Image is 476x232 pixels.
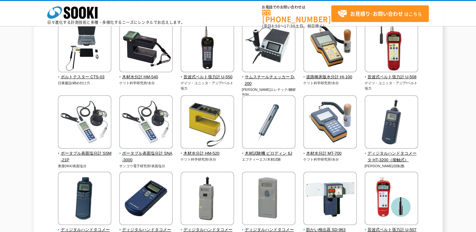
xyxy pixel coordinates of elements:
[58,19,111,74] img: ボルトテスター CTS-03
[262,10,331,23] a: [PHONE_NUMBER]
[181,157,234,162] p: ケツト科学研究所/水分
[242,95,295,150] img: 木材試験機 ピロディン 6J
[365,80,418,91] p: ゲイツ・ユニッタ・アジア/ベルト張力
[365,68,418,80] a: 音波式ベルト張力計 U-508
[303,150,357,157] span: 木材水分計 MT-700
[181,95,234,150] img: 木材水分計 HM-520
[331,5,429,22] a: お見積り･お問い合わせはこちら
[303,19,357,74] img: 道路橋床版水分計 HI-100
[47,20,185,24] p: 日々進化する計測技術と多種・多様化するニーズにレンタルでお応えします。
[181,68,234,80] a: 音波式ベルト張力計 U-550
[303,172,357,227] img: 筋かい検出器 SD-963
[303,68,357,80] a: 道路橋床版水分計 HI-100
[119,68,173,80] a: 木材水分計 HM-540
[58,150,112,163] span: ポータブル表面塩分計 SSM-21P
[338,9,422,19] span: はこちら
[242,87,296,97] p: [PERSON_NAME]エレテック/鋼材判別
[181,80,234,91] p: ゲイツ・ユニッタ・アジア/ベルト張力
[262,5,331,9] span: お電話でのお問い合わせは
[303,95,357,150] img: 木材水分計 MT-700
[242,172,295,227] img: ディジタルハンドタコメータ HT-4100（非接触式）
[303,157,357,162] p: ケツト科学研究所/水分
[365,150,418,163] span: ディジタルハンドタコメータ HT-3200（接触式）
[365,172,418,227] img: 音波式ベルト張力計 U-507
[119,163,173,169] p: サンコウ電子研究所/表面塩分
[242,68,296,87] a: サムスチールチェッカー D-200
[365,19,418,74] img: 音波式ベルト張力計 U-508
[58,144,112,163] a: ポータブル表面塩分計 SSM-21P
[58,172,111,227] img: ディジタルハンドタコメータ HT-5500（接触・非接触式）
[350,10,403,17] strong: お見積り･お問い合わせ
[58,95,111,150] img: ポータブル表面塩分計 SSM-21P
[284,23,295,29] span: 17:30
[181,19,234,74] img: 音波式ベルト張力計 U-550
[262,23,324,29] span: (平日 ～ 土日、祝日除く)
[365,74,418,80] span: 音波式ベルト張力計 U-508
[303,80,357,86] p: ケツト科学研究所/水分
[242,74,296,87] span: サムスチールチェッカー D-200
[242,157,296,162] p: エフティーエス/木材試験
[365,144,418,163] a: ディジタルハンドタコメータ HT-3200（接触式）
[58,74,112,80] span: ボルトテスター CTS-03
[242,150,296,157] span: 木材試験機 ピロディン 6J
[365,95,418,150] img: ディジタルハンドタコメータ HT-3200（接触式）
[58,80,112,86] p: 日東建設/締め付け力
[303,144,357,157] a: 木材水分計 MT-700
[119,150,173,163] span: ポータブル表面塩分計 SNA-3000
[119,144,173,163] a: ポータブル表面塩分計 SNA-3000
[58,163,112,169] p: 東亜DKK/表面塩分
[272,23,280,29] span: 8:50
[181,144,234,157] a: 木材水分計 HM-520
[119,74,173,80] span: 木材水分計 HM-540
[119,95,173,150] img: ポータブル表面塩分計 SNA-3000
[242,19,295,74] img: サムスチールチェッカー D-200
[119,19,173,74] img: 木材水分計 HM-540
[242,144,296,157] a: 木材試験機 ピロディン 6J
[119,80,173,86] p: ケツト科学研究所/水分
[58,68,112,80] a: ボルトテスター CTS-03
[303,74,357,80] span: 道路橋床版水分計 HI-100
[365,163,418,169] p: [PERSON_NAME]/回転数
[181,150,234,157] span: 木材水分計 HM-520
[119,172,173,227] img: ディジタルハンドタコメータ HT-4200（非接触式）
[181,172,234,227] img: ディジタルハンドタコメータ HT-3100（接触式）
[181,74,234,80] span: 音波式ベルト張力計 U-550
